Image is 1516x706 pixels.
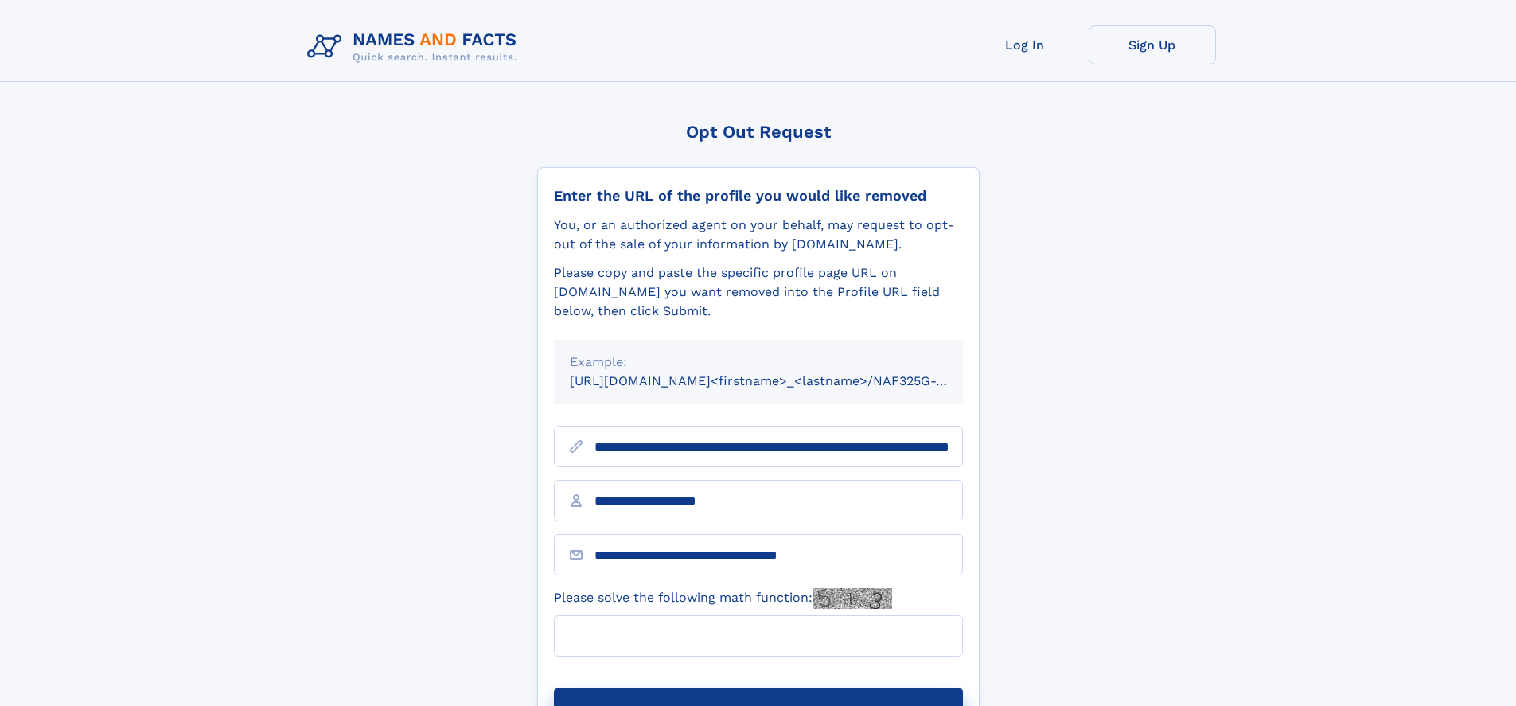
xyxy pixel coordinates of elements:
div: Please copy and paste the specific profile page URL on [DOMAIN_NAME] you want removed into the Pr... [554,263,963,321]
div: You, or an authorized agent on your behalf, may request to opt-out of the sale of your informatio... [554,216,963,254]
div: Opt Out Request [537,122,980,142]
img: Logo Names and Facts [301,25,530,68]
div: Enter the URL of the profile you would like removed [554,187,963,205]
a: Log In [961,25,1089,64]
a: Sign Up [1089,25,1216,64]
div: Example: [570,353,947,372]
label: Please solve the following math function: [554,588,892,609]
small: [URL][DOMAIN_NAME]<firstname>_<lastname>/NAF325G-xxxxxxxx [570,373,993,388]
